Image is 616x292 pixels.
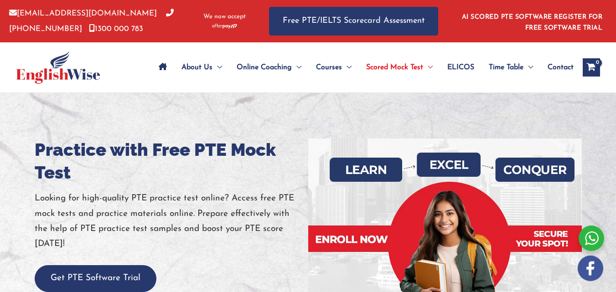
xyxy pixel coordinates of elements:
[316,51,342,83] span: Courses
[366,51,423,83] span: Scored Mock Test
[292,51,301,83] span: Menu Toggle
[35,265,156,292] button: Get PTE Software Trial
[35,191,308,251] p: Looking for high-quality PTE practice test online? Access free PTE mock tests and practice materi...
[35,138,308,184] h1: Practice with Free PTE Mock Test
[523,51,533,83] span: Menu Toggle
[583,58,600,77] a: View Shopping Cart, empty
[269,7,438,36] a: Free PTE/IELTS Scorecard Assessment
[481,51,540,83] a: Time TableMenu Toggle
[423,51,433,83] span: Menu Toggle
[578,256,603,281] img: white-facebook.png
[229,51,309,83] a: Online CoachingMenu Toggle
[203,12,246,21] span: We now accept
[440,51,481,83] a: ELICOS
[462,14,603,31] a: AI SCORED PTE SOFTWARE REGISTER FOR FREE SOFTWARE TRIAL
[447,51,474,83] span: ELICOS
[9,10,174,32] a: [PHONE_NUMBER]
[489,51,523,83] span: Time Table
[456,6,607,36] aside: Header Widget 1
[540,51,574,83] a: Contact
[309,51,359,83] a: CoursesMenu Toggle
[342,51,352,83] span: Menu Toggle
[151,51,574,83] nav: Site Navigation: Main Menu
[212,51,222,83] span: Menu Toggle
[359,51,440,83] a: Scored Mock TestMenu Toggle
[89,25,143,33] a: 1300 000 783
[181,51,212,83] span: About Us
[174,51,229,83] a: About UsMenu Toggle
[16,51,100,84] img: cropped-ew-logo
[35,274,156,282] a: Get PTE Software Trial
[237,51,292,83] span: Online Coaching
[9,10,157,17] a: [EMAIL_ADDRESS][DOMAIN_NAME]
[548,51,574,83] span: Contact
[212,24,237,29] img: Afterpay-Logo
